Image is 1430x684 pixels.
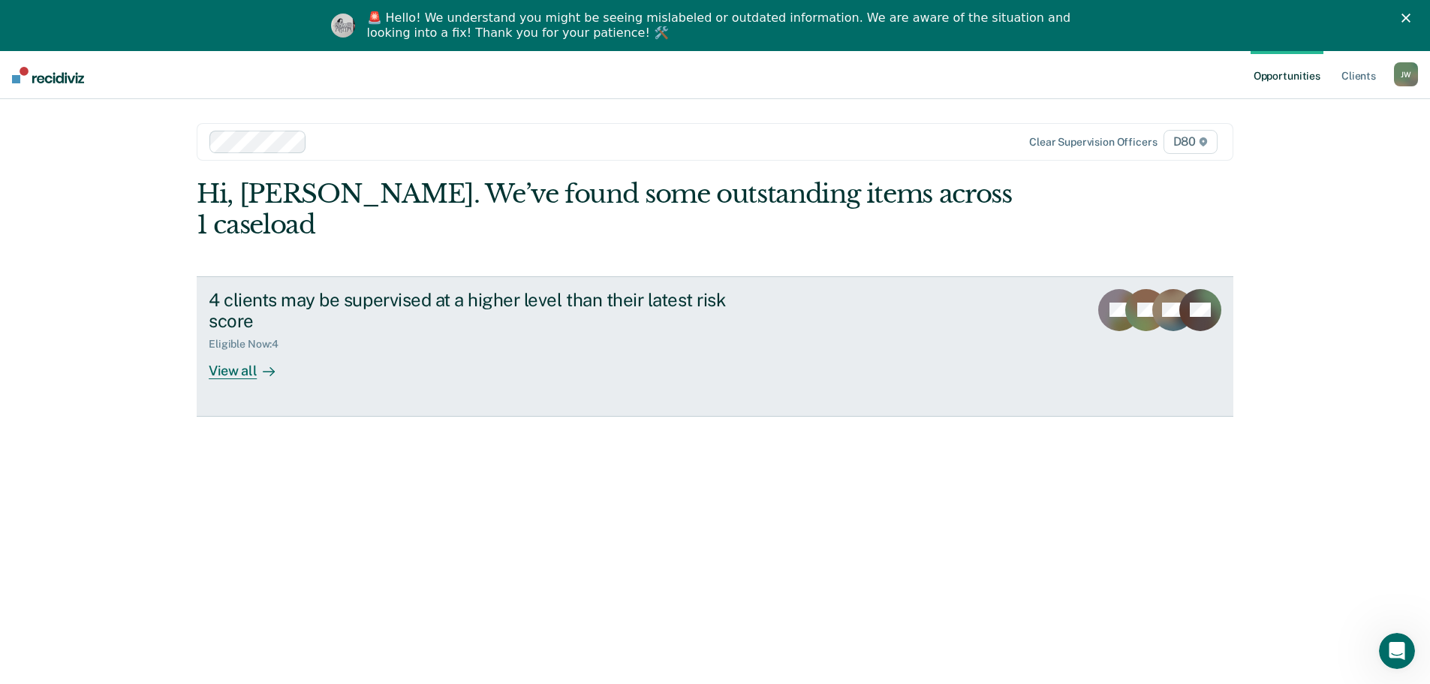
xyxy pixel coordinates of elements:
[209,351,293,380] div: View all
[367,11,1076,41] div: 🚨 Hello! We understand you might be seeing mislabeled or outdated information. We are aware of th...
[209,289,736,333] div: 4 clients may be supervised at a higher level than their latest risk score
[12,67,84,83] img: Recidiviz
[197,276,1233,417] a: 4 clients may be supervised at a higher level than their latest risk scoreEligible Now:4View all
[1029,136,1157,149] div: Clear supervision officers
[1379,633,1415,669] iframe: Intercom live chat
[1401,14,1416,23] div: Close
[209,338,291,351] div: Eligible Now : 4
[1394,62,1418,86] button: JW
[1394,62,1418,86] div: J W
[1338,51,1379,99] a: Clients
[1164,130,1218,154] span: D80
[1251,51,1323,99] a: Opportunities
[197,179,1026,240] div: Hi, [PERSON_NAME]. We’ve found some outstanding items across 1 caseload
[331,14,355,38] img: Profile image for Kim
